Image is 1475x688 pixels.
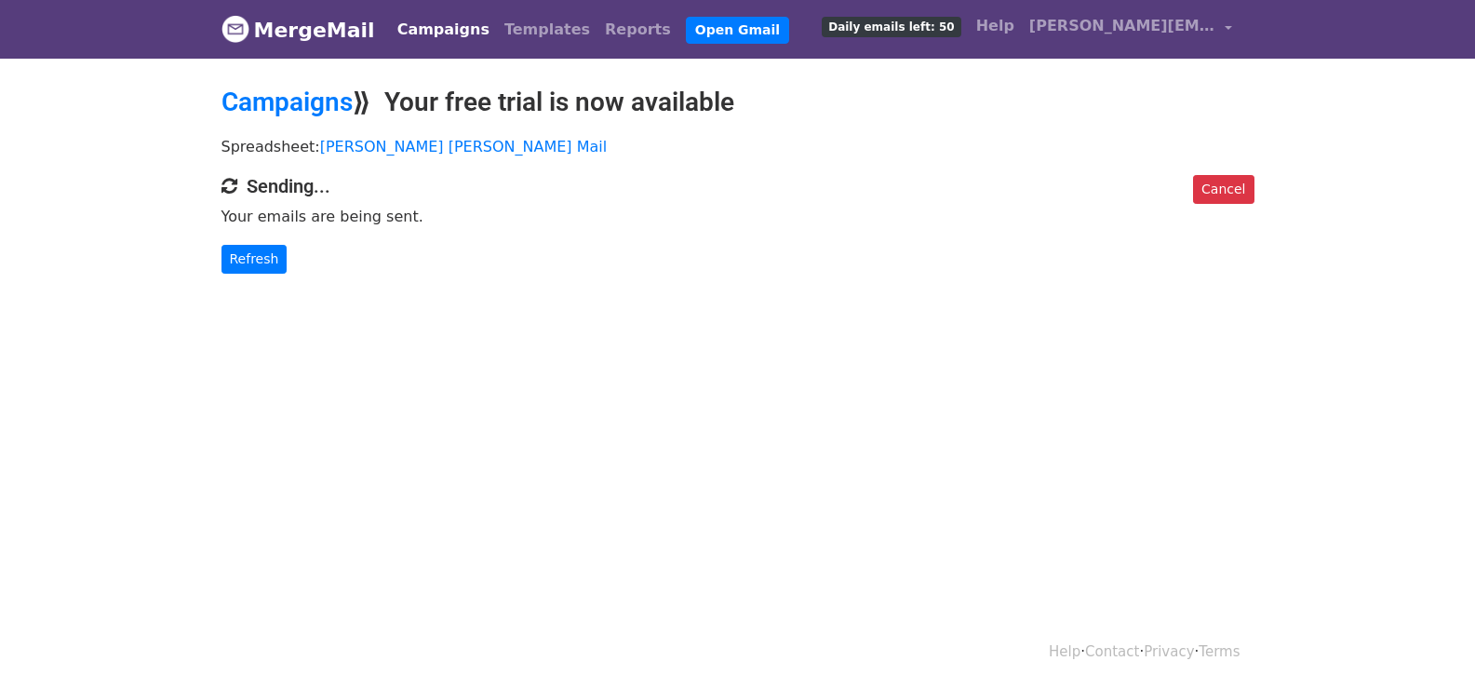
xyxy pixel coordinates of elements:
[1085,643,1139,660] a: Contact
[1144,643,1194,660] a: Privacy
[597,11,678,48] a: Reports
[1193,175,1254,204] a: Cancel
[221,245,288,274] a: Refresh
[221,175,1254,197] h4: Sending...
[1022,7,1240,51] a: [PERSON_NAME][EMAIL_ADDRESS][DOMAIN_NAME]
[822,17,960,37] span: Daily emails left: 50
[390,11,497,48] a: Campaigns
[1199,643,1240,660] a: Terms
[221,137,1254,156] p: Spreadsheet:
[814,7,968,45] a: Daily emails left: 50
[1049,643,1080,660] a: Help
[221,15,249,43] img: MergeMail logo
[221,87,353,117] a: Campaigns
[221,10,375,49] a: MergeMail
[497,11,597,48] a: Templates
[320,138,607,155] a: [PERSON_NAME] [PERSON_NAME] Mail
[686,17,789,44] a: Open Gmail
[969,7,1022,45] a: Help
[221,207,1254,226] p: Your emails are being sent.
[221,87,1254,118] h2: ⟫ Your free trial is now available
[1029,15,1215,37] span: [PERSON_NAME][EMAIL_ADDRESS][DOMAIN_NAME]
